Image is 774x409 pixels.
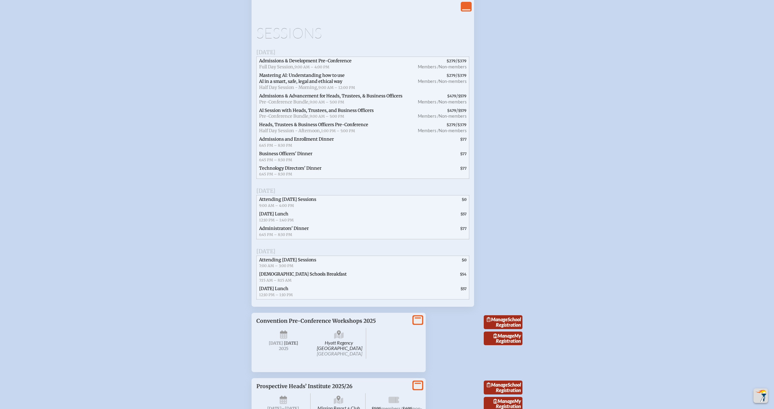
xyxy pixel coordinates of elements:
span: Members / [418,128,439,133]
span: Hyatt Regency [GEOGRAPHIC_DATA] [312,328,366,359]
span: $279 [447,73,456,78]
span: Pre-Conference Bundle, [259,113,310,119]
span: Full Day Session, [259,64,294,70]
span: $77 [460,152,467,156]
span: Members / [418,64,439,69]
h1: Sessions [256,26,469,40]
span: Administrators' Dinner [259,226,309,231]
span: $54 [460,272,467,276]
span: AI Session with Heads, Trustees, and Business Officers [259,108,374,113]
span: 1:00 PM – 5:00 PM [321,129,355,133]
span: / [411,71,469,92]
span: Manage [493,333,514,339]
span: [DATE] [256,248,275,255]
span: [DEMOGRAPHIC_DATA] Schools Breakfast [259,271,347,277]
span: Admissions and Enrollment Dinner [259,136,334,142]
span: Manage [487,382,508,388]
span: 6:45 PM – 8:30 PM [259,172,292,176]
span: $379 [457,59,467,63]
span: $57 [460,212,467,216]
span: 6:45 PM – 8:30 PM [259,143,292,148]
span: $579 [458,94,467,98]
span: Half Day Session - Afternoon, [259,128,321,133]
span: 7:15 AM – 8:15 AM [259,278,291,283]
span: / [411,106,469,121]
span: [GEOGRAPHIC_DATA] [317,351,362,356]
span: [DATE] [284,341,298,346]
button: Scroll Top [753,388,768,403]
span: Attending [DATE] Sessions [259,257,316,263]
a: ManageSchool Registration [484,315,522,329]
span: / [411,92,469,106]
span: $479 [447,108,456,113]
span: 9:00 AM – 5:00 PM [310,100,344,104]
span: 6:45 PM – 8:30 PM [259,232,292,237]
span: 12:10 PM – 1:10 PM [259,293,293,297]
span: 9:00 AM – 12:00 PM [318,85,355,90]
span: 9:00 AM – 4:00 PM [259,203,294,208]
span: Non-members [439,64,467,69]
span: $479 [447,94,456,98]
span: Members / [418,99,439,104]
span: Technology Directors' Dinner [259,165,321,171]
span: [DATE] Lunch [259,211,288,217]
span: [DATE] [269,341,283,346]
span: Non-members [439,113,467,119]
span: Business Officers' Dinner [259,151,312,156]
span: Admissions & Advancement for Heads, Trustees, & Business Officers [259,93,402,99]
span: $0 [462,258,467,262]
a: ManageMy Registration [484,332,522,345]
span: Manage [487,316,508,322]
span: $0 [462,197,467,202]
span: 9:00 AM – 5:00 PM [310,114,344,119]
span: Members / [418,113,439,119]
span: $57 [460,286,467,291]
span: [DATE] [256,187,275,194]
span: 9:00 AM – 4:00 PM [294,65,329,69]
span: 7:00 AM – 3:00 PM [259,263,293,268]
span: $77 [460,137,467,142]
span: Mastering AI: Understanding how to use AI in a smart, safe, legal and ethical way [259,73,345,84]
span: / [411,57,469,71]
span: Heads, Trustees & Business Officers Pre-Conference [259,122,368,127]
span: Manage [493,398,514,404]
span: Non-members [439,79,467,84]
span: Convention Pre-Conference Workshops 2025 [256,318,376,324]
span: $379 [457,123,467,127]
span: $279 [447,59,456,63]
span: Pre-Conference Bundle, [259,99,310,105]
span: $77 [460,226,467,231]
span: $77 [460,166,467,171]
span: Members / [418,79,439,84]
span: [DATE] [256,49,275,56]
span: $279 [447,123,456,127]
span: / [411,121,469,135]
span: [DATE] Lunch [259,286,288,291]
span: 2025 [261,346,306,351]
span: Prospective Heads’ Institute 2025/26 [256,383,353,390]
span: $579 [458,108,467,113]
span: Half Day Session - Morning, [259,85,318,90]
span: Non-members [439,99,467,104]
img: To the top [755,390,767,402]
span: 6:45 PM – 8:30 PM [259,158,292,162]
span: 12:10 PM – 1:40 PM [259,218,294,222]
span: $379 [457,73,467,78]
span: Admissions & Development Pre-Conference [259,58,352,64]
a: ManageSchool Registration [484,381,522,394]
span: Non-members [439,128,467,133]
span: Attending [DATE] Sessions [259,197,316,202]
